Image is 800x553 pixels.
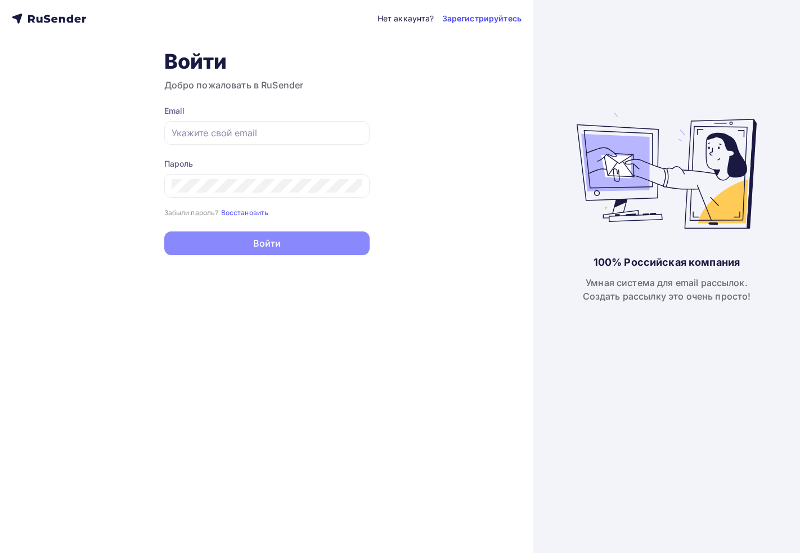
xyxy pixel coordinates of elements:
div: 100% Российская компания [594,256,740,269]
div: Пароль [164,158,370,170]
div: Нет аккаунта? [377,13,434,24]
input: Укажите свой email [172,126,362,140]
button: Войти [164,231,370,255]
small: Забыли пароль? [164,208,219,217]
div: Email [164,105,370,117]
small: Восстановить [221,208,269,217]
h3: Добро пожаловать в RuSender [164,78,370,92]
a: Восстановить [221,207,269,217]
h1: Войти [164,49,370,74]
a: Зарегистрируйтесь [442,13,522,24]
div: Умная система для email рассылок. Создать рассылку это очень просто! [583,276,751,303]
